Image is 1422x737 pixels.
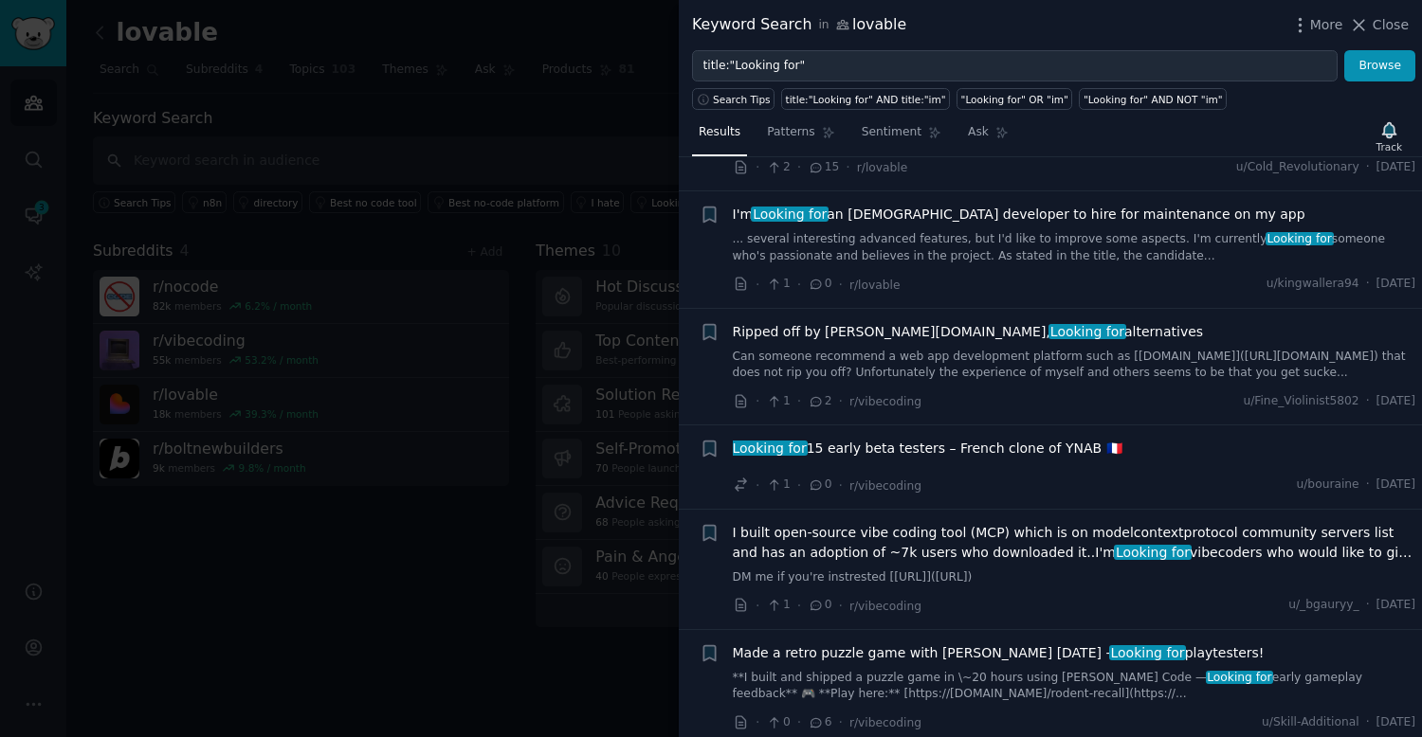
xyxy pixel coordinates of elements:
span: [DATE] [1376,276,1415,293]
span: · [756,391,759,411]
span: 15 early beta testers – French clone of YNAB 🇫🇷 [733,439,1122,458]
span: Results [699,124,740,141]
span: Patterns [767,124,814,141]
a: DM me if you're instrested [[URL]]([URL]) [733,569,1416,586]
button: More [1290,15,1343,35]
span: Made a retro puzzle game with [PERSON_NAME] [DATE] - playtesters! [733,643,1265,663]
span: u/_bgauryy_ [1288,597,1359,614]
span: · [839,275,843,295]
span: Looking for [731,440,809,456]
span: · [756,712,759,732]
span: r/vibecoding [849,479,921,493]
a: Can someone recommend a web app development platform such as [[DOMAIN_NAME]]([URL][DOMAIN_NAME]) ... [733,349,1416,382]
span: Sentiment [862,124,921,141]
span: Looking for [1266,232,1334,245]
span: I'm an [DEMOGRAPHIC_DATA] developer to hire for maintenance on my app [733,205,1305,225]
span: [DATE] [1376,393,1415,410]
span: [DATE] [1376,714,1415,731]
span: More [1310,15,1343,35]
button: Browse [1344,50,1415,82]
span: r/lovable [849,279,901,292]
input: Try a keyword related to your business [692,50,1338,82]
a: Patterns [760,117,841,156]
span: Looking for [1114,545,1192,560]
span: · [797,476,801,495]
span: · [756,157,759,177]
span: · [846,157,849,177]
span: 6 [808,714,831,731]
a: Ask [961,117,1015,156]
span: u/Skill-Additional [1262,714,1359,731]
span: Search Tips [713,93,771,106]
span: 0 [808,476,831,494]
span: r/vibecoding [849,716,921,729]
span: Ask [968,124,989,141]
span: u/kingwallera94 [1267,276,1359,293]
span: · [797,596,801,616]
a: Made a retro puzzle game with [PERSON_NAME] [DATE] -Looking forplaytesters! [733,643,1265,663]
span: in [818,17,829,34]
span: Close [1373,15,1409,35]
span: [DATE] [1376,476,1415,494]
a: Sentiment [855,117,948,156]
span: Ripped off by [PERSON_NAME][DOMAIN_NAME], alternatives [733,322,1204,342]
span: 0 [808,276,831,293]
a: Looking for15 early beta testers – French clone of YNAB 🇫🇷 [733,439,1122,458]
span: · [1366,476,1370,494]
span: 1 [766,476,790,494]
span: · [1366,276,1370,293]
span: · [797,275,801,295]
span: 1 [766,597,790,614]
a: I'mLooking foran [DEMOGRAPHIC_DATA] developer to hire for maintenance on my app [733,205,1305,225]
span: · [1366,714,1370,731]
a: ... several interesting advanced features, but I'd like to improve some aspects. I'm currentlyLoo... [733,231,1416,264]
a: "Looking for" AND NOT "im" [1079,88,1227,110]
span: · [839,476,843,495]
span: 1 [766,393,790,410]
a: I built open-source vibe coding tool (MCP) which is on modelcontextprotocol community servers lis... [733,523,1416,563]
span: · [839,712,843,732]
a: Ripped off by [PERSON_NAME][DOMAIN_NAME],Looking foralternatives [733,322,1204,342]
span: 0 [766,714,790,731]
span: · [756,476,759,495]
span: r/lovable [857,161,908,174]
span: · [1366,393,1370,410]
span: [DATE] [1376,597,1415,614]
span: 1 [766,276,790,293]
span: r/vibecoding [849,600,921,613]
span: · [839,391,843,411]
span: [DATE] [1376,159,1415,176]
a: Results [692,117,747,156]
div: "Looking for" OR "im" [961,93,1068,106]
span: r/vibecoding [849,395,921,408]
span: 2 [808,393,831,410]
span: u/Cold_Revolutionary [1236,159,1359,176]
div: Track [1376,140,1402,153]
span: Looking for [1109,645,1187,660]
span: · [797,712,801,732]
a: title:"Looking for" AND title:"im" [781,88,950,110]
span: · [797,391,801,411]
div: "Looking for" AND NOT "im" [1084,93,1223,106]
div: Keyword Search lovable [692,13,906,37]
span: u/bouraine [1296,476,1358,494]
span: Looking for [751,207,829,222]
button: Close [1349,15,1409,35]
span: · [797,157,801,177]
button: Track [1370,117,1409,156]
span: Looking for [1048,324,1126,339]
a: "Looking for" OR "im" [957,88,1072,110]
div: title:"Looking for" AND title:"im" [786,93,946,106]
span: · [1366,159,1370,176]
a: **I built and shipped a puzzle game in \~20 hours using [PERSON_NAME] Code —Looking forearly game... [733,670,1416,703]
span: 0 [808,597,831,614]
span: · [756,275,759,295]
span: u/Fine_Violinist5802 [1243,393,1358,410]
button: Search Tips [692,88,775,110]
span: Looking for [1206,671,1274,684]
span: · [756,596,759,616]
span: · [839,596,843,616]
span: 2 [766,159,790,176]
span: · [1366,597,1370,614]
